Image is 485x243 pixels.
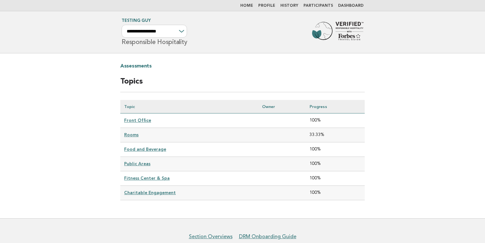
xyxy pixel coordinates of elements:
[303,4,333,8] a: Participants
[124,190,176,195] a: Charitable Engagement
[189,233,233,240] a: Section Overviews
[258,4,275,8] a: Profile
[239,233,296,240] a: DRM Onboarding Guide
[240,4,253,8] a: Home
[124,147,166,152] a: Food and Beverage
[124,118,151,123] a: Front Office
[306,113,365,128] td: 100%
[124,161,150,166] a: Public Areas
[120,61,152,71] a: Assessments
[306,100,365,113] th: Progress
[306,142,365,157] td: 100%
[120,100,258,113] th: Topic
[258,100,306,113] th: Owner
[120,76,365,92] h2: Topics
[306,186,365,200] td: 100%
[124,132,139,137] a: Rooms
[124,175,170,181] a: Fitness Center & Spa
[122,19,150,23] a: Testing Guy
[280,4,298,8] a: History
[338,4,363,8] a: Dashboard
[122,19,187,45] h1: Responsible Hospitality
[306,171,365,186] td: 100%
[306,128,365,142] td: 33.33%
[312,22,363,42] img: Forbes Travel Guide
[306,157,365,171] td: 100%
